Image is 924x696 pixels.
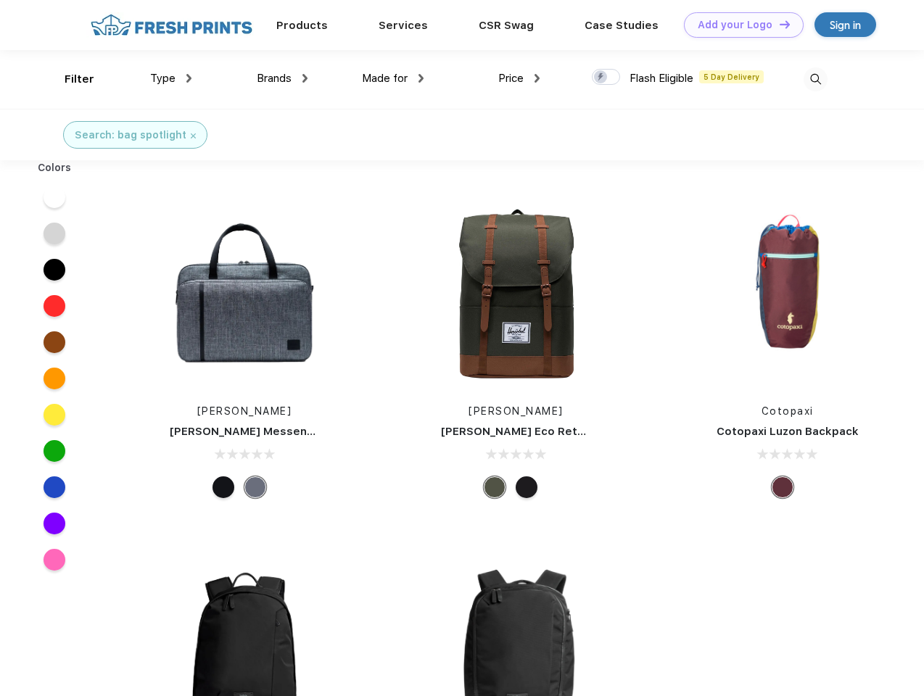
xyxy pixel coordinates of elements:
[418,74,424,83] img: dropdown.png
[150,72,176,85] span: Type
[257,72,292,85] span: Brands
[780,20,790,28] img: DT
[86,12,257,38] img: fo%20logo%202.webp
[516,476,537,498] div: Black
[148,196,341,389] img: func=resize&h=266
[535,74,540,83] img: dropdown.png
[469,405,564,417] a: [PERSON_NAME]
[302,74,308,83] img: dropdown.png
[362,72,408,85] span: Made for
[65,71,94,88] div: Filter
[717,425,859,438] a: Cotopaxi Luzon Backpack
[441,425,738,438] a: [PERSON_NAME] Eco Retreat 15" Computer Backpack
[772,476,793,498] div: Surprise
[630,72,693,85] span: Flash Eligible
[213,476,234,498] div: Black
[498,72,524,85] span: Price
[762,405,814,417] a: Cotopaxi
[276,19,328,32] a: Products
[191,133,196,138] img: filter_cancel.svg
[170,425,326,438] a: [PERSON_NAME] Messenger
[244,476,266,498] div: Raven Crosshatch
[830,17,861,33] div: Sign in
[814,12,876,37] a: Sign in
[186,74,191,83] img: dropdown.png
[691,196,884,389] img: func=resize&h=266
[197,405,292,417] a: [PERSON_NAME]
[698,19,772,31] div: Add your Logo
[804,67,828,91] img: desktop_search.svg
[419,196,612,389] img: func=resize&h=266
[27,160,83,175] div: Colors
[699,70,764,83] span: 5 Day Delivery
[75,128,186,143] div: Search: bag spotlight
[484,476,506,498] div: Forest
